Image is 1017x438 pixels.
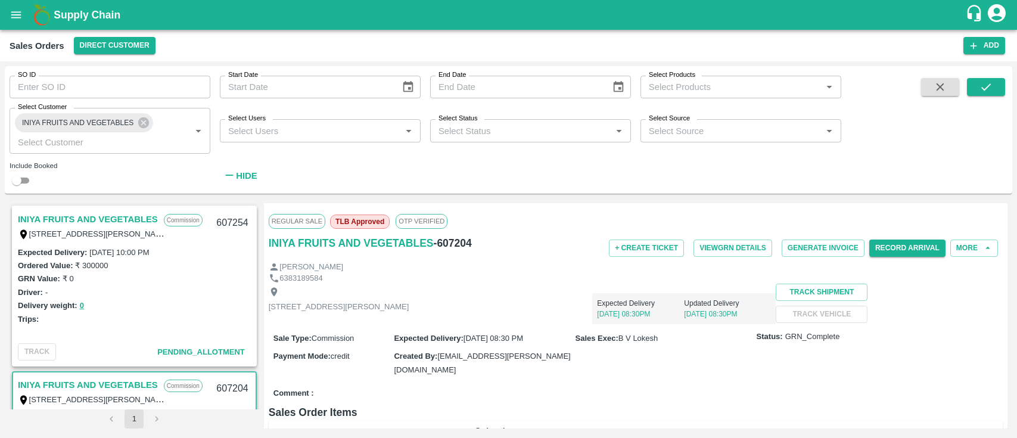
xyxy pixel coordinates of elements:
p: 6383189584 [279,273,322,284]
label: End Date [438,70,466,80]
span: B V Lokesh [618,334,658,343]
label: Select Source [649,114,690,123]
input: Start Date [220,76,392,98]
label: Driver: [18,288,43,297]
div: customer-support [965,4,986,26]
button: More [950,240,998,257]
p: Updated Delivery [684,298,771,309]
input: Enter SO ID [10,76,210,98]
div: 607254 [209,209,255,237]
button: Track Shipment [776,284,867,301]
div: INIYA FRUITS AND VEGETABLES [15,113,153,132]
button: Open [822,79,837,95]
nav: pagination navigation [100,409,168,428]
button: open drawer [2,1,30,29]
button: Choose date [397,76,419,98]
b: Supply Chain [54,9,120,21]
label: SO ID [18,70,36,80]
p: [DATE] 08:30PM [597,309,684,319]
label: Start Date [228,70,258,80]
button: Add [963,37,1005,54]
button: Choose date [607,76,630,98]
label: Select Products [649,70,695,80]
p: Commission [164,380,203,392]
label: GRN Value: [18,274,60,283]
button: page 1 [125,409,144,428]
button: Open [191,123,206,139]
button: Select DC [74,37,155,54]
button: + Create Ticket [609,240,684,257]
button: Open [822,123,837,139]
span: Pending_Allotment [157,347,245,356]
a: Supply Chain [54,7,965,23]
a: INIYA FRUITS AND VEGETABLES [18,212,158,227]
input: Select Status [434,123,608,138]
button: Open [401,123,416,139]
button: 0 [80,299,84,313]
div: account of current user [986,2,1007,27]
label: Delivery weight: [18,301,77,310]
p: [DATE] 08:30PM [684,309,771,319]
label: Ordered Value: [18,261,73,270]
label: Expected Delivery : [394,334,463,343]
p: Commission [164,214,203,226]
span: Regular Sale [269,214,325,228]
span: INIYA FRUITS AND VEGETABLES [15,117,141,129]
label: Select Users [228,114,266,123]
input: Select Customer [13,134,172,150]
label: Created By : [394,352,437,361]
button: Open [611,123,627,139]
label: Sales Exec : [576,334,618,343]
span: OTP VERIFIED [396,214,447,228]
label: ₹ 0 [63,274,74,283]
label: Comment : [273,388,314,399]
h6: Sales Order Items [269,404,1003,421]
span: Commission [312,334,354,343]
label: [STREET_ADDRESS][PERSON_NAME] [29,229,170,238]
b: Product [278,427,307,436]
a: INIYA FRUITS AND VEGETABLES [269,235,434,251]
input: Select Users [223,123,397,138]
label: Trips: [18,315,39,324]
span: [DATE] 08:30 PM [464,334,523,343]
span: credit [331,352,350,361]
button: ViewGRN Details [693,240,772,257]
button: Record Arrival [869,240,946,257]
button: Generate Invoice [782,240,864,257]
p: Expected Delivery [597,298,684,309]
label: Expected Delivery : [18,248,87,257]
span: TLB Approved [330,215,390,229]
a: INIYA FRUITS AND VEGETABLES [18,377,158,393]
label: Select Customer [18,102,67,112]
label: Payment Mode : [273,352,331,361]
input: Select Products [644,79,818,95]
label: - [45,288,48,297]
p: [PERSON_NAME] [279,262,343,273]
input: Select Source [644,123,818,138]
img: logo [30,3,54,27]
input: End Date [430,76,602,98]
label: Sale Type : [273,334,312,343]
label: [DATE] 10:00 PM [89,248,149,257]
div: Sales Orders [10,38,64,54]
span: [EMAIL_ADDRESS][PERSON_NAME][DOMAIN_NAME] [394,352,570,374]
div: 607204 [209,375,255,403]
label: [STREET_ADDRESS][PERSON_NAME] [29,394,170,404]
span: GRN_Complete [785,331,840,343]
label: ₹ 300000 [75,261,108,270]
h6: - 607204 [434,235,472,251]
div: Include Booked [10,160,210,171]
button: Hide [220,166,260,186]
label: Status: [757,331,783,343]
label: Select Status [438,114,478,123]
strong: Hide [236,171,257,181]
p: [STREET_ADDRESS][PERSON_NAME] [269,302,409,313]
